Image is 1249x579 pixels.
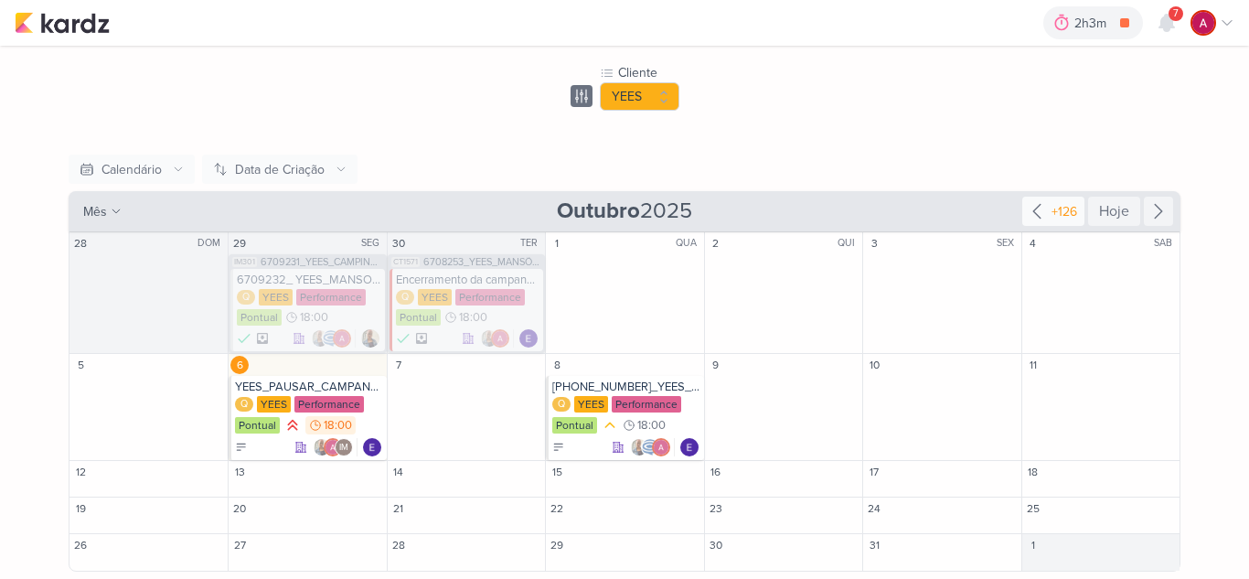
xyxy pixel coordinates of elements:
[1088,197,1140,226] div: Hoje
[865,499,883,518] div: 24
[1048,202,1081,221] div: +126
[390,356,408,374] div: 7
[237,273,380,287] div: 6709232_ YEES_MANSOES_AJUSTES_LEADS_META
[1024,499,1042,518] div: 25
[259,289,293,306] div: YEES
[612,396,681,413] div: Performance
[313,438,358,456] div: Colaboradores: Iara Santos, Alessandra Gomes, Isabella Machado Guimarães
[520,236,543,251] div: TER
[15,12,110,34] img: kardz.app
[235,441,248,454] div: FAZER
[455,289,525,306] div: Performance
[311,329,329,348] img: Iara Santos
[300,311,328,324] span: 18:00
[257,333,268,344] div: Arquivado
[423,257,541,267] span: 6708253_YEES_MANSÕES_SUBIR_PEÇAS_CAMPANHA
[1154,236,1178,251] div: SAB
[361,329,379,348] div: Responsável: Iara Santos
[235,160,325,179] div: Data de Criação
[361,236,385,251] div: SEG
[865,234,883,252] div: 3
[235,417,280,434] div: Pontual
[676,236,702,251] div: QUA
[1024,234,1042,252] div: 4
[548,356,566,374] div: 8
[294,396,364,413] div: Performance
[652,438,670,456] img: Alessandra Gomes
[480,329,498,348] img: Iara Santos
[707,499,725,518] div: 23
[707,463,725,481] div: 16
[519,329,538,348] img: Eduardo Quaresma
[101,160,162,179] div: Calendário
[230,499,249,518] div: 20
[630,438,648,456] img: Iara Santos
[552,441,565,454] div: FAZER
[333,329,351,348] img: Alessandra Gomes
[197,236,226,251] div: DOM
[707,356,725,374] div: 9
[396,329,411,348] div: FEITO
[680,438,699,456] div: Responsável: Eduardo Quaresma
[237,329,251,348] div: FEITO
[363,438,381,456] img: Eduardo Quaresma
[230,463,249,481] div: 13
[232,257,257,267] span: IM301
[574,396,608,413] div: YEES
[865,356,883,374] div: 10
[557,198,640,224] strong: Outubro
[865,536,883,554] div: 31
[230,536,249,554] div: 27
[418,289,452,306] div: YEES
[1074,14,1112,33] div: 2h3m
[296,289,366,306] div: Performance
[630,438,675,456] div: Colaboradores: Iara Santos, Caroline Traven De Andrade, Alessandra Gomes
[459,311,487,324] span: 18:00
[997,236,1019,251] div: SEX
[548,536,566,554] div: 29
[557,197,692,226] span: 2025
[416,333,427,344] div: Arquivado
[396,273,539,287] div: Encerramento da campanha_6708253_YEES_MANSÕES_SUBIR_PEÇAS_CAMPANHA
[335,438,353,456] div: Isabella Machado Guimarães
[324,419,352,432] span: 18:00
[230,356,249,374] div: 6
[363,438,381,456] div: Responsável: Eduardo Quaresma
[1173,6,1179,21] span: 7
[707,536,725,554] div: 30
[202,155,358,184] button: Data de Criação
[707,234,725,252] div: 2
[237,290,255,305] div: Q
[71,536,90,554] div: 26
[480,329,514,348] div: Colaboradores: Iara Santos, Alessandra Gomes
[235,380,382,394] div: YEES_PAUSAR_CAMPANHA_ SEU_DINHEIRO_VALE_MAIS
[71,499,90,518] div: 19
[641,438,659,456] img: Caroline Traven De Andrade
[600,82,679,111] button: YEES
[257,396,291,413] div: YEES
[390,536,408,554] div: 28
[491,329,509,348] img: Alessandra Gomes
[865,463,883,481] div: 17
[313,438,331,456] img: Iara Santos
[838,236,860,251] div: QUI
[391,257,420,267] span: CT1571
[322,329,340,348] img: Caroline Traven De Andrade
[283,416,302,434] div: Prioridade Alta
[390,463,408,481] div: 14
[71,463,90,481] div: 12
[548,499,566,518] div: 22
[552,417,597,434] div: Pontual
[618,63,679,82] div: Cliente
[680,438,699,456] img: Eduardo Quaresma
[1190,10,1216,36] img: Alessandra Gomes
[548,463,566,481] div: 15
[390,499,408,518] div: 21
[601,416,619,434] div: Prioridade Média
[396,290,414,305] div: Q
[261,257,382,267] span: 6709231_YEES_CAMPINAS_AJUSTES_META
[83,202,107,221] span: mês
[637,419,666,432] span: 18:00
[69,155,195,184] button: Calendário
[311,329,356,348] div: Colaboradores: Iara Santos, Caroline Traven De Andrade, Alessandra Gomes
